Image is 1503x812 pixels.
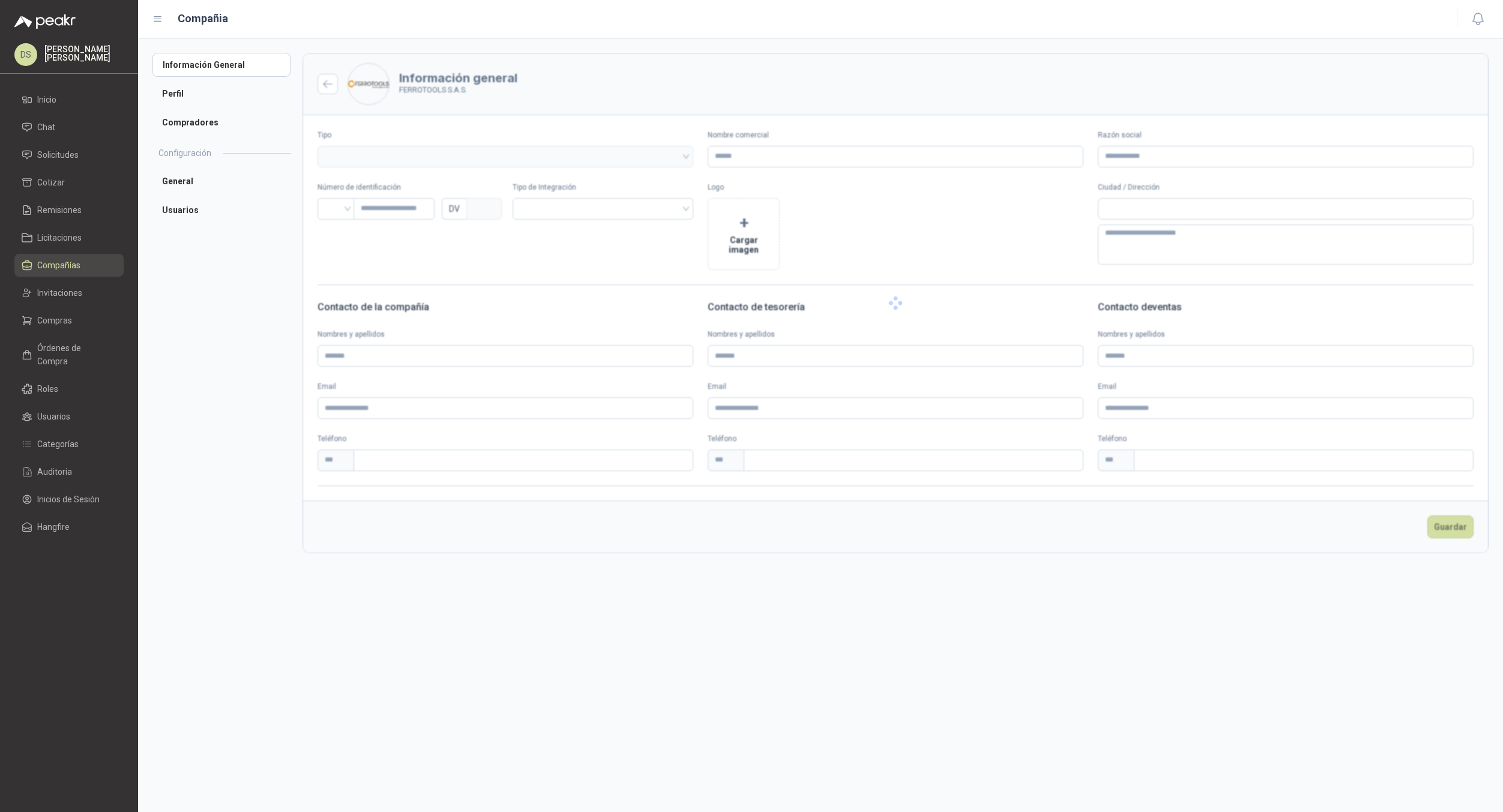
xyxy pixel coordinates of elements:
a: Remisiones [14,199,124,221]
a: Invitaciones [14,281,124,304]
a: Compradores [152,110,291,134]
a: Información General [152,53,291,77]
a: Compras [14,309,124,332]
span: Roles [37,382,58,395]
span: Hangfire [37,520,70,534]
span: Remisiones [37,203,82,217]
h1: Compañia [178,10,228,27]
span: Cotizar [37,176,65,189]
span: Inicios de Sesión [37,493,100,506]
h2: Configuración [158,146,211,160]
a: Chat [14,116,124,139]
span: Órdenes de Compra [37,341,112,368]
div: DS [14,43,37,66]
span: Chat [37,121,55,134]
a: Compañías [14,254,124,277]
a: Categorías [14,433,124,456]
a: Inicios de Sesión [14,488,124,511]
span: Compañías [37,259,80,272]
p: [PERSON_NAME] [PERSON_NAME] [44,45,124,62]
img: Logo peakr [14,14,76,29]
a: Inicio [14,88,124,111]
span: Usuarios [37,410,70,423]
span: Compras [37,314,72,327]
span: Inicio [37,93,56,106]
span: Licitaciones [37,231,82,244]
span: Solicitudes [37,148,79,161]
a: Auditoria [14,460,124,483]
a: Licitaciones [14,226,124,249]
a: Roles [14,377,124,400]
a: Perfil [152,82,291,106]
a: Usuarios [14,405,124,428]
a: Hangfire [14,516,124,538]
span: Auditoria [37,465,72,478]
a: General [152,169,291,193]
a: Usuarios [152,198,291,222]
a: Cotizar [14,171,124,194]
span: Invitaciones [37,286,82,299]
a: Solicitudes [14,143,124,166]
a: Órdenes de Compra [14,337,124,373]
span: Categorías [37,438,79,451]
